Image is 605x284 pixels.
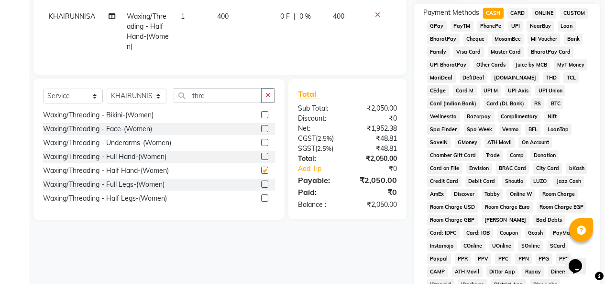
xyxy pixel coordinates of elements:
span: CEdge [427,85,449,96]
span: Payment Methods [423,8,479,18]
span: Other Cards [473,59,509,70]
span: Gcash [525,227,546,239]
div: Balance : [291,200,348,210]
span: Bank [564,34,583,45]
span: Chamber Gift Card [427,150,479,161]
span: THD [543,72,560,83]
span: Room Charge EGP [537,202,587,213]
span: PPV [475,253,492,264]
span: [PERSON_NAME] [482,215,529,226]
span: RS [531,98,544,109]
span: Spa Week [464,124,495,135]
span: CGST [298,134,316,143]
span: GPay [427,21,447,32]
div: ₹0 [357,164,404,174]
span: Family [427,46,450,57]
div: Net: [291,124,348,134]
span: TCL [563,72,579,83]
span: Diners [548,266,569,277]
span: Juice by MCB [513,59,550,70]
span: PPR [455,253,471,264]
span: Room Charge [539,189,578,200]
span: BFL [525,124,540,135]
span: UOnline [489,240,515,251]
div: ₹48.81 [347,134,404,144]
div: Waxing/Threading - Face-(Women) [43,124,152,134]
span: BRAC Card [496,163,529,174]
span: Visa Card [453,46,484,57]
div: ( ) [291,144,348,154]
span: UPI BharatPay [427,59,470,70]
div: ₹0 [347,186,404,198]
span: CARD [507,8,528,19]
span: Rupay [522,266,544,277]
div: ₹2,050.00 [347,174,404,186]
span: Online W [506,189,535,200]
span: Bad Debts [533,215,565,226]
div: Waxing/Threading - Bikini-(Women) [43,110,154,120]
span: On Account [518,137,552,148]
span: MariDeal [427,72,456,83]
span: BharatPay Card [528,46,573,57]
div: ₹2,050.00 [347,200,404,210]
span: NearBuy [527,21,554,32]
span: 400 [217,12,229,21]
span: Comp [507,150,527,161]
div: ₹2,050.00 [347,154,404,164]
span: Credit Card [427,176,462,187]
span: LoanTap [544,124,572,135]
div: Waxing/Threading - Full Hand-(Women) [43,152,166,162]
span: 2.5% [317,145,331,152]
div: Total: [291,154,348,164]
div: Paid: [291,186,348,198]
span: Jazz Cash [553,176,584,187]
span: CUSTOM [560,8,588,19]
span: MI Voucher [528,34,560,45]
span: UPI [508,21,523,32]
span: Envision [466,163,492,174]
div: Waxing/Threading - Underarms-(Women) [43,138,171,148]
span: PPE [556,253,572,264]
span: Tabby [482,189,503,200]
span: Waxing/Threading - Half Hand-(Women) [127,12,169,51]
div: Discount: [291,114,348,124]
span: Donation [530,150,559,161]
span: PPC [495,253,511,264]
span: Dittor App [486,266,518,277]
span: PayTM [451,21,473,32]
span: Room Charge GBP [427,215,478,226]
a: Add Tip [291,164,357,174]
span: UPI M [481,85,501,96]
span: Cheque [463,34,488,45]
span: ATH Movil [484,137,515,148]
span: Instamojo [427,240,457,251]
span: UPI Union [535,85,565,96]
div: ( ) [291,134,348,144]
span: BharatPay [427,34,460,45]
span: KHAIRUNNISA [49,12,95,21]
span: MosamBee [492,34,524,45]
span: Paypal [427,253,451,264]
span: PayMaya [550,227,579,239]
span: SCard [547,240,568,251]
span: COnline [461,240,485,251]
span: ATH Movil [452,266,483,277]
span: Card (Indian Bank) [427,98,480,109]
span: PhonePe [477,21,505,32]
span: Trade [483,150,503,161]
span: Loan [558,21,576,32]
div: ₹1,952.38 [347,124,404,134]
span: 400 [333,12,344,21]
span: ONLINE [532,8,557,19]
span: [DOMAIN_NAME] [491,72,539,83]
span: Card (DL Bank) [484,98,528,109]
span: Card M [453,85,477,96]
span: Room Charge USD [427,202,478,213]
div: ₹48.81 [347,144,404,154]
span: UPI Axis [505,85,531,96]
div: Waxing/Threading - Half Legs-(Women) [43,193,167,204]
span: 0 % [299,11,311,22]
span: bKash [566,163,587,174]
span: Wellnessta [427,111,460,122]
span: Shoutlo [502,176,527,187]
